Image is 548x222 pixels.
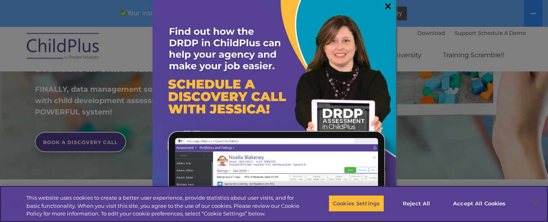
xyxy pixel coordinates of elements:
[391,195,442,212] button: Reject All
[526,194,544,212] button: Close
[383,2,393,10] a: ×
[329,195,384,212] button: Cookies Settings
[449,195,510,212] button: Accept All Cookies
[26,194,301,218] div: This website uses cookies to create a better user experience, provide statistics about user visit...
